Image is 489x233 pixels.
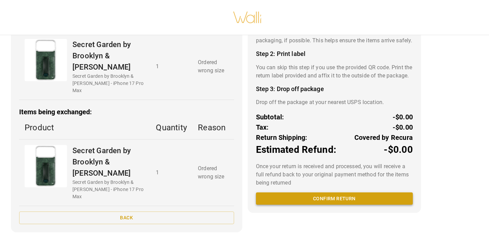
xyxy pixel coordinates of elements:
[72,73,145,94] p: Secret Garden by Brooklyn & [PERSON_NAME] - iPhone 17 Pro Max
[256,192,413,205] button: Confirm return
[156,121,187,134] p: Quantity
[72,179,145,200] p: Secret Garden by Brooklyn & [PERSON_NAME] - iPhone 17 Pro Max
[256,132,308,143] p: Return Shipping:
[72,145,145,179] p: Secret Garden by Brooklyn & [PERSON_NAME]
[198,164,228,181] p: Ordered wrong size
[256,98,413,106] p: Drop off the package at your nearest USPS location.
[256,162,413,187] p: Once your return is received and processed, you will receive a full refund back to your original ...
[25,121,145,134] p: Product
[354,132,413,143] p: Covered by Recura
[256,143,336,157] p: Estimated Refund:
[393,112,413,122] p: -$0.00
[156,62,187,71] p: 1
[256,28,413,45] p: Carefully package the items you are returning in the original packaging, if possible. This helps ...
[156,169,187,177] p: 1
[72,39,145,73] p: Secret Garden by Brooklyn & [PERSON_NAME]
[384,143,413,157] p: -$0.00
[19,108,234,116] h3: Items being exchanged:
[198,121,228,134] p: Reason
[256,122,269,132] p: Tax:
[256,112,284,122] p: Subtotal:
[393,122,413,132] p: -$0.00
[233,3,262,32] img: walli-inc.myshopify.com
[256,63,413,80] p: You can skip this step if you use the provided QR code. Print the return label provided and affix...
[256,50,413,58] h4: Step 2: Print label
[256,85,413,93] h4: Step 3: Drop off package
[19,212,234,224] button: Back
[198,58,228,75] p: Ordered wrong size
